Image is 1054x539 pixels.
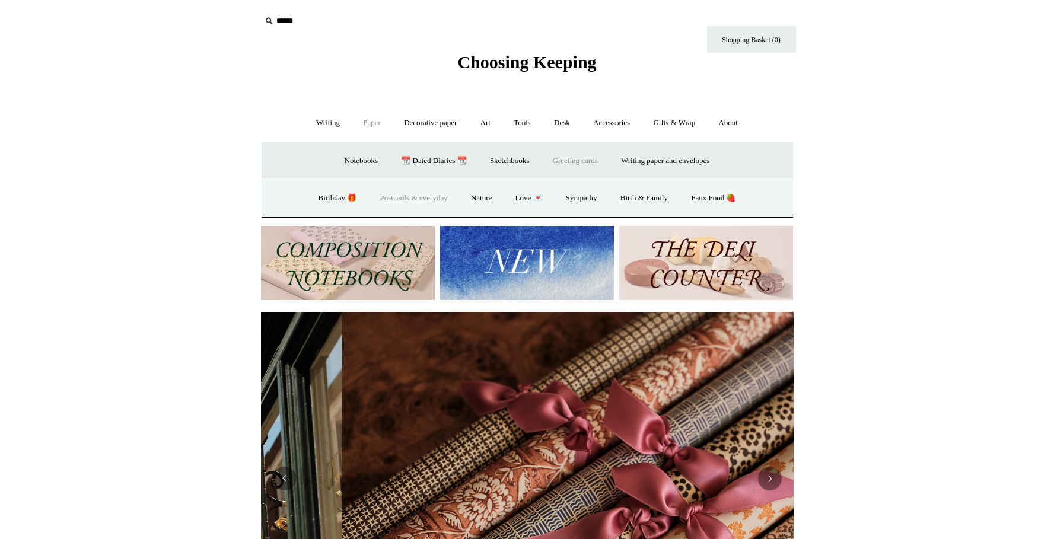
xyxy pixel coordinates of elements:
[393,107,467,139] a: Decorative paper
[707,26,796,53] a: Shopping Basket (0)
[542,145,609,177] a: Greeting cards
[352,107,391,139] a: Paper
[390,145,477,177] a: 📆 Dated Diaries 📆
[543,107,581,139] a: Desk
[758,467,782,490] button: Next
[610,183,679,214] a: Birth & Family
[334,145,389,177] a: Notebooks
[457,62,596,70] a: Choosing Keeping
[460,183,502,214] a: Nature
[305,107,351,139] a: Writing
[610,145,720,177] a: Writing paper and envelopes
[273,467,297,490] button: Previous
[505,183,553,214] a: Love 💌
[619,226,793,300] img: The Deli Counter
[261,226,435,300] img: 202302 Composition ledgers.jpg__PID:69722ee6-fa44-49dd-a067-31375e5d54ec
[680,183,746,214] a: Faux Food 🍓
[370,183,458,214] a: Postcards & everyday
[503,107,542,139] a: Tools
[555,183,608,214] a: Sympathy
[708,107,749,139] a: About
[440,226,614,300] img: New.jpg__PID:f73bdf93-380a-4a35-bcfe-7823039498e1
[479,145,540,177] a: Sketchbooks
[582,107,641,139] a: Accessories
[642,107,706,139] a: Gifts & Wrap
[470,107,501,139] a: Art
[308,183,368,214] a: Birthday 🎁
[457,52,596,72] span: Choosing Keeping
